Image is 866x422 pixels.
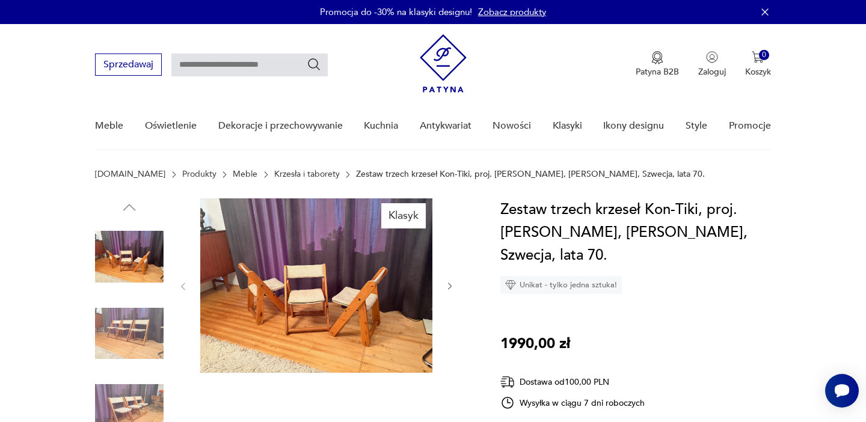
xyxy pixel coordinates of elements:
[145,103,197,149] a: Oświetlenie
[759,50,769,60] div: 0
[233,170,257,179] a: Meble
[381,203,426,228] div: Klasyk
[493,103,531,149] a: Nowości
[553,103,582,149] a: Klasyki
[95,61,162,70] a: Sprzedawaj
[274,170,340,179] a: Krzesła i taborety
[500,276,622,294] div: Unikat - tylko jedna sztuka!
[95,103,123,149] a: Meble
[636,51,679,78] a: Ikona medaluPatyna B2B
[320,6,472,18] p: Promocja do -30% na klasyki designu!
[500,375,645,390] div: Dostawa od 100,00 PLN
[307,57,321,72] button: Szukaj
[182,170,216,179] a: Produkty
[420,34,467,93] img: Patyna - sklep z meblami i dekoracjami vintage
[745,66,771,78] p: Koszyk
[500,332,570,355] p: 1990,00 zł
[420,103,471,149] a: Antykwariat
[825,374,859,408] iframe: Smartsupp widget button
[218,103,343,149] a: Dekoracje i przechowywanie
[364,103,398,149] a: Kuchnia
[95,54,162,76] button: Sprzedawaj
[729,103,771,149] a: Promocje
[356,170,705,179] p: Zestaw trzech krzeseł Kon-Tiki, proj. [PERSON_NAME], [PERSON_NAME], Szwecja, lata 70.
[200,198,432,373] img: Zdjęcie produktu Zestaw trzech krzeseł Kon-Tiki, proj. Gillis Lundgren, Ikea, Szwecja, lata 70.
[500,198,770,267] h1: Zestaw trzech krzeseł Kon-Tiki, proj. [PERSON_NAME], [PERSON_NAME], Szwecja, lata 70.
[745,51,771,78] button: 0Koszyk
[636,66,679,78] p: Patyna B2B
[698,51,726,78] button: Zaloguj
[636,51,679,78] button: Patyna B2B
[95,299,164,368] img: Zdjęcie produktu Zestaw trzech krzeseł Kon-Tiki, proj. Gillis Lundgren, Ikea, Szwecja, lata 70.
[500,396,645,410] div: Wysyłka w ciągu 7 dni roboczych
[686,103,707,149] a: Style
[95,170,165,179] a: [DOMAIN_NAME]
[752,51,764,63] img: Ikona koszyka
[500,375,515,390] img: Ikona dostawy
[505,280,516,290] img: Ikona diamentu
[603,103,664,149] a: Ikony designu
[95,222,164,291] img: Zdjęcie produktu Zestaw trzech krzeseł Kon-Tiki, proj. Gillis Lundgren, Ikea, Szwecja, lata 70.
[698,66,726,78] p: Zaloguj
[478,6,546,18] a: Zobacz produkty
[706,51,718,63] img: Ikonka użytkownika
[651,51,663,64] img: Ikona medalu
